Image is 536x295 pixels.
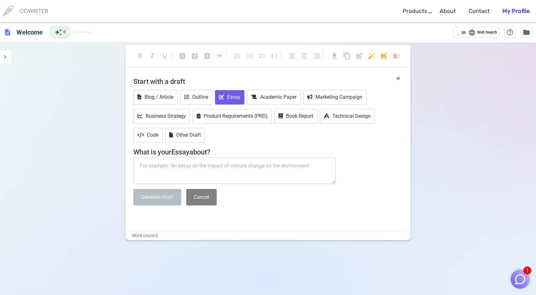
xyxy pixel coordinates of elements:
button: Technical Design [320,109,375,124]
span: looks_3 [203,52,211,60]
button: Blog / Article [133,90,177,105]
img: Close chat [514,273,526,285]
span: format_list_bulleted [246,52,253,60]
h6: Click to edit title [14,26,45,39]
span: language [468,29,476,36]
span: add_photo_alternate [380,52,388,60]
button: Essay [215,90,245,105]
a: My Profile [502,2,530,21]
button: Help & Shortcuts [504,27,516,38]
span: looks_two [191,52,199,60]
span: format_align_center [301,52,308,60]
span: format_underlined [161,52,169,60]
span: code [271,52,278,60]
button: Manage Documents [521,27,532,38]
button: × [397,74,400,83]
button: Product Requirements (PRD) [193,109,272,124]
button: Generate Draft [133,189,181,206]
span: 1 [523,267,531,274]
h6: COWRITER [20,8,48,14]
span: help_outline [506,28,514,36]
span: auto_fix_high [368,52,375,60]
span: auto_awesome [54,28,62,36]
button: Marketing Campaign [303,90,367,105]
span: post_add [355,52,363,60]
span: download [331,52,338,60]
button: Cancel [186,189,217,206]
button: Code [133,128,163,143]
span: format_align_right [313,52,321,60]
span: content_copy [343,52,351,60]
span: 0 [63,29,66,35]
button: Business Strategy [133,109,190,124]
button: 1 [511,270,530,289]
a: Products [403,2,427,21]
span: format_list_numbered [233,52,241,60]
button: Book Report [274,109,317,124]
button: Other Draft [165,128,205,143]
button: Outline [180,90,212,105]
b: My Profile [502,8,530,15]
span: Web Search [477,29,497,36]
span: folder [523,28,530,36]
a: About [440,2,456,21]
span: format_italic [149,52,156,60]
span: format_bold [136,52,144,60]
span: description [4,28,11,36]
span: checklist [258,52,266,60]
span: format_quote [216,52,223,60]
button: Academic Paper [247,90,301,105]
span: looks_one [179,52,186,60]
span: delete_sweep [392,52,400,60]
h4: What is your Essay about? [133,144,403,156]
a: Contact [469,2,490,21]
div: Word count: 0 [125,231,411,240]
span: format_align_left [288,52,296,60]
h4: Start with a draft [133,74,403,89]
